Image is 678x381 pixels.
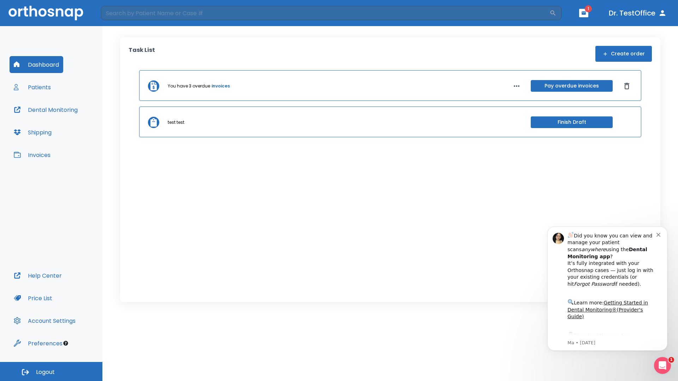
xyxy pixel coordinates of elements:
[654,357,671,374] iframe: Intercom live chat
[10,79,55,96] button: Patients
[10,290,56,307] button: Price List
[212,83,230,89] a: invoices
[621,80,632,92] button: Dismiss
[537,218,678,377] iframe: Intercom notifications message
[10,124,56,141] button: Shipping
[585,5,592,12] span: 1
[10,146,55,163] button: Invoices
[168,119,184,126] p: test test
[531,116,613,128] button: Finish Draft
[10,267,66,284] button: Help Center
[606,7,670,19] button: Dr. TestOffice
[10,56,63,73] button: Dashboard
[129,46,155,62] p: Task List
[668,357,674,363] span: 1
[10,101,82,118] button: Dental Monitoring
[531,80,613,92] button: Pay overdue invoices
[595,46,652,62] button: Create order
[168,83,210,89] p: You have 3 overdue
[10,312,80,329] button: Account Settings
[63,340,69,346] div: Tooltip anchor
[8,6,83,20] img: Orthosnap
[36,368,55,376] span: Logout
[10,335,67,352] button: Preferences
[101,6,549,20] input: Search by Patient Name or Case #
